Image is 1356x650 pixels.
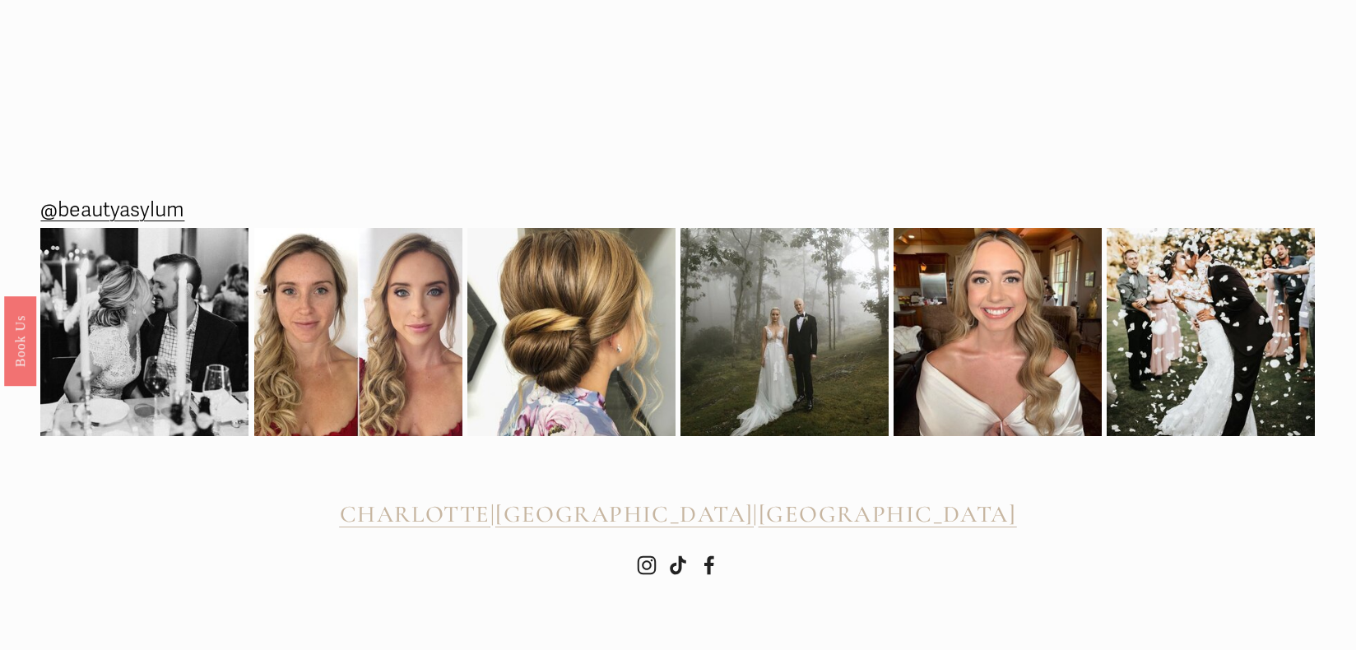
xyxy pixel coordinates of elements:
[340,500,490,528] span: CHARLOTTE
[699,555,719,575] a: Facebook
[40,192,184,229] a: @beautyasylum
[668,555,688,575] a: TikTok
[495,500,753,528] span: [GEOGRAPHIC_DATA]
[467,208,676,456] img: So much pretty from this weekend! Here&rsquo;s one from @beautyasylum_charlotte #beautyasylum @up...
[340,501,490,529] a: CHARLOTTE
[490,500,495,528] span: |
[4,296,36,386] a: Book Us
[680,228,889,436] img: Picture perfect 💫 @beautyasylum_charlotte @apryl_naylor_makeup #beautyasylum_apryl @uptownfunkyou...
[495,501,753,529] a: [GEOGRAPHIC_DATA]
[40,228,248,436] img: Rehearsal dinner vibes from Raleigh, NC. We added a subtle braid at the top before we created her...
[894,228,1102,436] img: Going into the wedding weekend with some bridal inspo for ya! 💫 @beautyasylum_charlotte #beautyas...
[637,555,657,575] a: Instagram
[759,501,1016,529] a: [GEOGRAPHIC_DATA]
[759,500,1016,528] span: [GEOGRAPHIC_DATA]
[1107,202,1315,462] img: 2020 didn&rsquo;t stop this wedding celebration! 🎊😍🎉 @beautyasylum_atlanta #beautyasylum @bridal_...
[254,228,462,436] img: It&rsquo;s been a while since we&rsquo;ve shared a before and after! Subtle makeup &amp; romantic...
[753,500,758,528] span: |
